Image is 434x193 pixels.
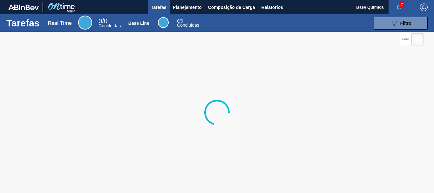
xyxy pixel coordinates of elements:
[98,17,107,24] span: / 0
[128,21,149,26] div: Base Line
[261,3,283,11] span: Relatórios
[420,3,428,11] img: Logout
[8,4,39,10] img: TNhmsLtSVTkK8tSr43FrP2fwEKptu5GPRR3wAAAABJRU5ErkJggg==
[98,23,121,28] span: Concluídas
[389,3,409,12] button: Notificações
[151,3,166,11] span: Tarefas
[173,3,202,11] span: Planejamento
[177,23,199,28] span: Concluídas
[158,17,169,28] div: Base Line
[399,1,404,8] span: 7
[208,3,255,11] span: Composição de Carga
[98,18,121,28] div: Real Time
[374,17,428,30] button: Filtro
[78,16,92,30] div: Real Time
[6,19,40,27] h1: Tarefas
[98,17,102,24] span: 0
[177,18,180,24] span: 0
[400,21,411,26] span: Filtro
[48,20,72,26] div: Real Time
[177,18,183,24] span: / 0
[177,19,199,27] div: Base Line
